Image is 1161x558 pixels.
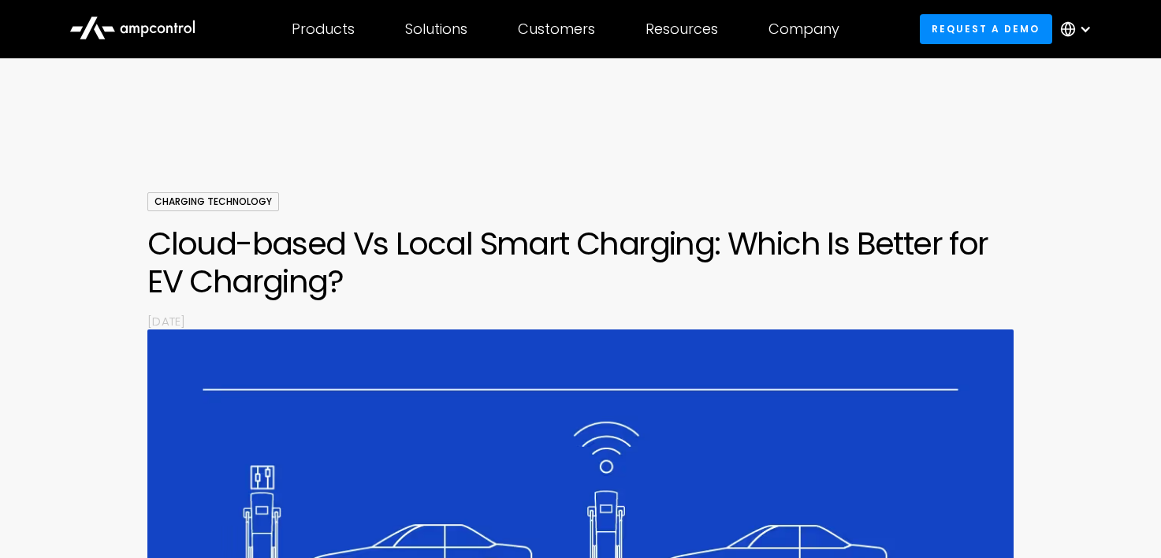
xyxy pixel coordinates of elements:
[405,20,467,38] div: Solutions
[292,20,355,38] div: Products
[920,14,1052,43] a: Request a demo
[646,20,718,38] div: Resources
[768,20,839,38] div: Company
[518,20,595,38] div: Customers
[147,192,279,211] div: Charging Technology
[147,225,1013,300] h1: Cloud-based Vs Local Smart Charging: Which Is Better for EV Charging?
[147,313,1013,329] p: [DATE]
